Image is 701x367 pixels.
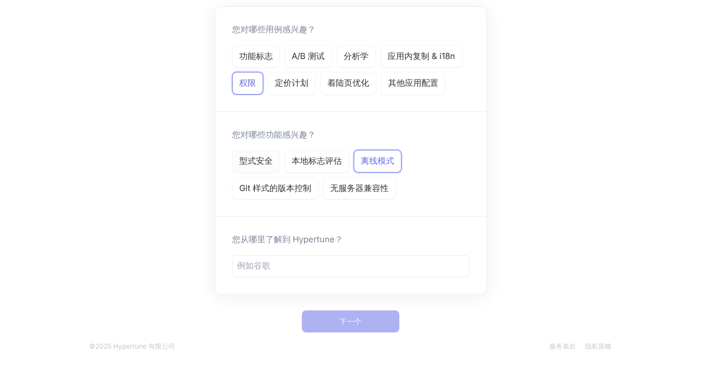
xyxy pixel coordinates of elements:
[95,342,175,350] font: 2025 Hypertune 有限公司
[232,23,316,36] p: 您对哪些用例感兴趣？
[239,77,256,90] p: 权限
[292,155,342,168] p: 本地标志评估
[549,342,576,350] a: 服务条款
[275,77,308,90] p: 定价计划
[340,318,361,325] span: 下一个
[237,260,465,272] input: 例如谷歌
[239,182,311,195] p: Git 样式的版本控制
[302,310,399,332] button: 下一个
[239,155,273,168] p: 型式安全
[232,233,470,246] p: 您从哪里了解到 Hypertune？
[89,341,175,351] div: ©
[292,50,325,63] p: A/B 测试
[361,155,394,168] p: 离线模式
[344,50,369,63] p: 分析学
[388,77,438,90] p: 其他应用配置
[239,50,273,63] p: 功能标志
[327,77,369,90] p: 着陆页优化
[232,129,316,141] p: 您对哪些功能感兴趣？
[330,182,389,195] p: 无服务器兼容性
[585,342,612,350] a: 隐私策略
[388,50,455,63] p: 应用内复制 & i18n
